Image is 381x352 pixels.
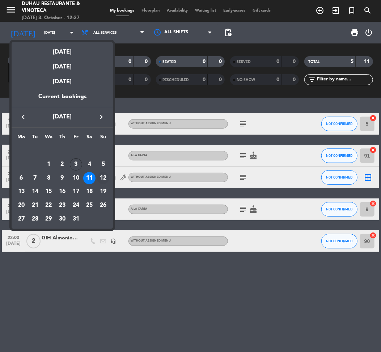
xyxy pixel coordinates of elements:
[56,213,68,225] div: 30
[55,158,69,171] td: October 2, 2025
[42,185,55,198] td: October 15, 2025
[95,112,108,122] button: keyboard_arrow_right
[29,199,41,211] div: 21
[70,213,82,225] div: 31
[70,158,82,171] div: 3
[55,185,69,198] td: October 16, 2025
[28,185,42,198] td: October 14, 2025
[83,158,96,171] div: 4
[96,171,110,185] td: October 12, 2025
[83,198,97,212] td: October 25, 2025
[69,198,83,212] td: October 24, 2025
[17,112,30,122] button: keyboard_arrow_left
[42,213,55,225] div: 29
[29,185,41,198] div: 14
[69,212,83,226] td: October 31, 2025
[56,158,68,171] div: 2
[12,57,113,72] div: [DATE]
[28,171,42,185] td: October 7, 2025
[42,171,55,185] td: October 8, 2025
[28,133,42,144] th: Tuesday
[12,92,113,107] div: Current bookings
[15,172,27,184] div: 6
[56,185,68,198] div: 16
[56,172,68,184] div: 9
[97,172,109,184] div: 12
[14,133,28,144] th: Monday
[69,133,83,144] th: Friday
[70,172,82,184] div: 10
[42,133,55,144] th: Wednesday
[42,172,55,184] div: 8
[83,158,97,171] td: October 4, 2025
[55,133,69,144] th: Thursday
[14,185,28,198] td: October 13, 2025
[14,198,28,212] td: October 20, 2025
[55,171,69,185] td: October 9, 2025
[15,185,27,198] div: 13
[55,212,69,226] td: October 30, 2025
[97,199,109,211] div: 26
[42,212,55,226] td: October 29, 2025
[55,198,69,212] td: October 23, 2025
[14,171,28,185] td: October 6, 2025
[83,171,97,185] td: October 11, 2025
[70,199,82,211] div: 24
[14,212,28,226] td: October 27, 2025
[28,198,42,212] td: October 21, 2025
[42,158,55,171] div: 1
[30,112,95,122] span: [DATE]
[69,158,83,171] td: October 3, 2025
[96,185,110,198] td: October 19, 2025
[42,185,55,198] div: 15
[96,158,110,171] td: October 5, 2025
[29,213,41,225] div: 28
[14,144,110,158] td: OCT
[83,133,97,144] th: Saturday
[97,185,109,198] div: 19
[42,199,55,211] div: 22
[12,72,113,92] div: [DATE]
[15,199,27,211] div: 20
[97,158,109,171] div: 5
[42,158,55,171] td: October 1, 2025
[97,113,106,121] i: keyboard_arrow_right
[15,213,27,225] div: 27
[19,113,27,121] i: keyboard_arrow_left
[29,172,41,184] div: 7
[83,172,96,184] div: 11
[28,212,42,226] td: October 28, 2025
[42,198,55,212] td: October 22, 2025
[70,185,82,198] div: 17
[83,199,96,211] div: 25
[83,185,96,198] div: 18
[69,185,83,198] td: October 17, 2025
[12,42,113,57] div: [DATE]
[83,185,97,198] td: October 18, 2025
[96,133,110,144] th: Sunday
[69,171,83,185] td: October 10, 2025
[96,198,110,212] td: October 26, 2025
[56,199,68,211] div: 23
